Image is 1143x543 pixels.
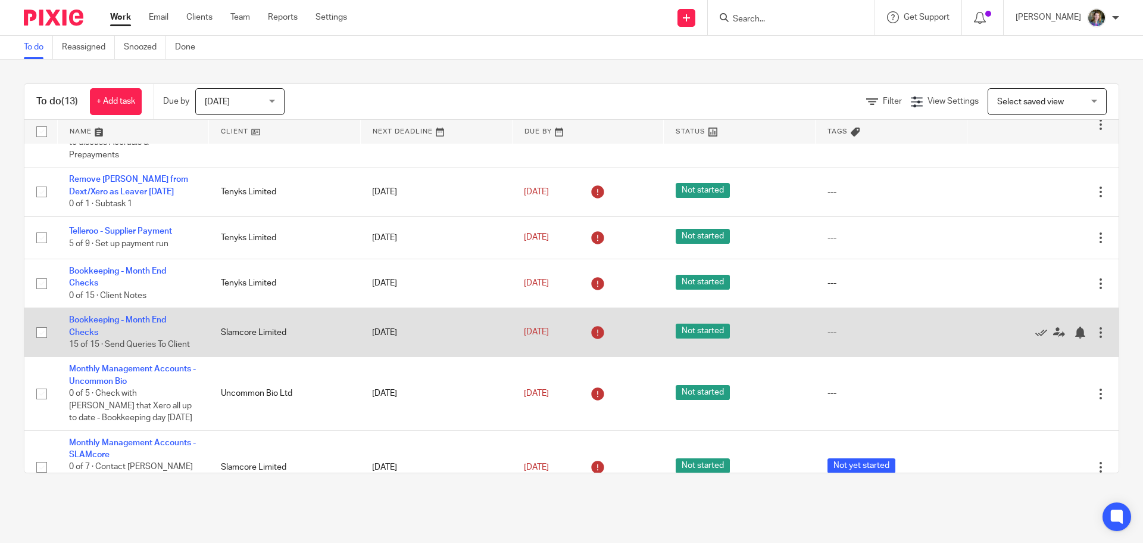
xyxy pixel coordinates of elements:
[61,97,78,106] span: (13)
[69,240,168,248] span: 5 of 9 · Set up payment run
[827,128,848,135] span: Tags
[268,11,298,23] a: Reports
[69,291,146,300] span: 0 of 15 · Client Notes
[1035,327,1053,339] a: Mark as done
[69,200,132,208] span: 0 of 1 · Subtask 1
[732,14,839,25] input: Search
[360,357,512,430] td: [DATE]
[524,234,549,242] span: [DATE]
[524,279,549,287] span: [DATE]
[209,216,361,259] td: Tenyks Limited
[827,232,955,244] div: ---
[360,308,512,357] td: [DATE]
[676,324,730,339] span: Not started
[24,36,53,59] a: To do
[24,10,83,26] img: Pixie
[209,308,361,357] td: Slamcore Limited
[524,328,549,337] span: [DATE]
[209,259,361,308] td: Tenyks Limited
[163,95,189,107] p: Due by
[209,167,361,216] td: Tenyks Limited
[524,188,549,196] span: [DATE]
[69,389,192,422] span: 0 of 5 · Check with [PERSON_NAME] that Xero all up to date - Bookkeeping day [DATE]
[209,430,361,504] td: Slamcore Limited
[360,430,512,504] td: [DATE]
[69,365,196,385] a: Monthly Management Accounts - Uncommon Bio
[524,389,549,398] span: [DATE]
[883,97,902,106] span: Filter
[69,439,196,459] a: Monthly Management Accounts - SLAMcore
[360,167,512,216] td: [DATE]
[904,13,950,21] span: Get Support
[360,216,512,259] td: [DATE]
[110,11,131,23] a: Work
[676,229,730,244] span: Not started
[209,357,361,430] td: Uncommon Bio Ltd
[827,277,955,289] div: ---
[205,98,230,106] span: [DATE]
[827,387,955,399] div: ---
[62,36,115,59] a: Reassigned
[69,463,193,496] span: 0 of 7 · Contact [PERSON_NAME] to arrange monthly recurring forecast review meeting...
[1016,11,1081,23] p: [PERSON_NAME]
[149,11,168,23] a: Email
[36,95,78,108] h1: To do
[360,259,512,308] td: [DATE]
[69,175,188,196] a: Remove [PERSON_NAME] from Dext/Xero as Leaver [DATE]
[69,267,166,287] a: Bookkeeping - Month End Checks
[676,385,730,400] span: Not started
[524,463,549,471] span: [DATE]
[186,11,213,23] a: Clients
[69,340,190,349] span: 15 of 15 · Send Queries To Client
[997,98,1064,106] span: Select saved view
[827,186,955,198] div: ---
[1087,8,1106,27] img: 1530183611242%20(1).jpg
[927,97,979,106] span: View Settings
[316,11,347,23] a: Settings
[676,183,730,198] span: Not started
[124,36,166,59] a: Snoozed
[827,458,895,473] span: Not yet started
[90,88,142,115] a: + Add task
[175,36,204,59] a: Done
[69,316,166,336] a: Bookkeeping - Month End Checks
[69,227,172,235] a: Telleroo - Supplier Payment
[827,327,955,339] div: ---
[676,275,730,290] span: Not started
[230,11,250,23] a: Team
[676,458,730,473] span: Not started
